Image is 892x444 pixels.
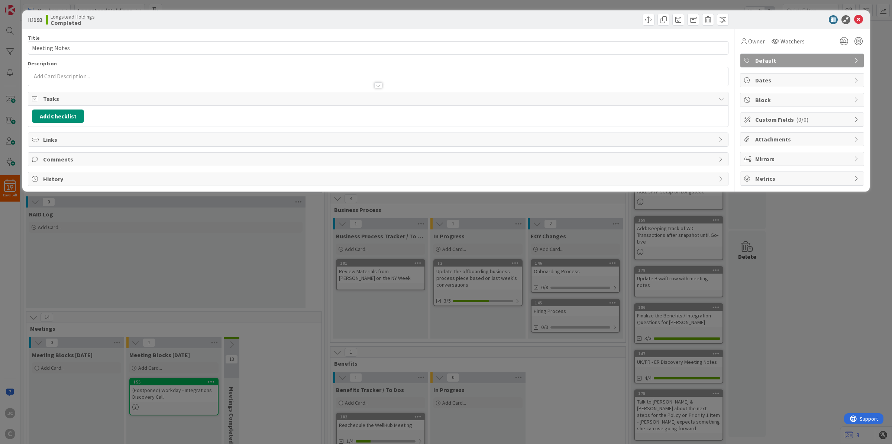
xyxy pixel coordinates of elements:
[33,16,42,23] b: 193
[28,60,57,67] span: Description
[28,41,728,55] input: type card name here...
[755,56,850,65] span: Default
[755,174,850,183] span: Metrics
[28,15,42,24] span: ID
[43,94,715,103] span: Tasks
[51,14,95,20] span: Longstead Holdings
[780,37,805,46] span: Watchers
[43,174,715,183] span: History
[755,95,850,104] span: Block
[796,116,808,123] span: ( 0/0 )
[43,155,715,164] span: Comments
[755,115,850,124] span: Custom Fields
[28,35,40,41] label: Title
[755,135,850,144] span: Attachments
[16,1,34,10] span: Support
[43,135,715,144] span: Links
[755,154,850,163] span: Mirrors
[748,37,765,46] span: Owner
[755,76,850,85] span: Dates
[51,20,95,26] b: Completed
[32,110,84,123] button: Add Checklist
